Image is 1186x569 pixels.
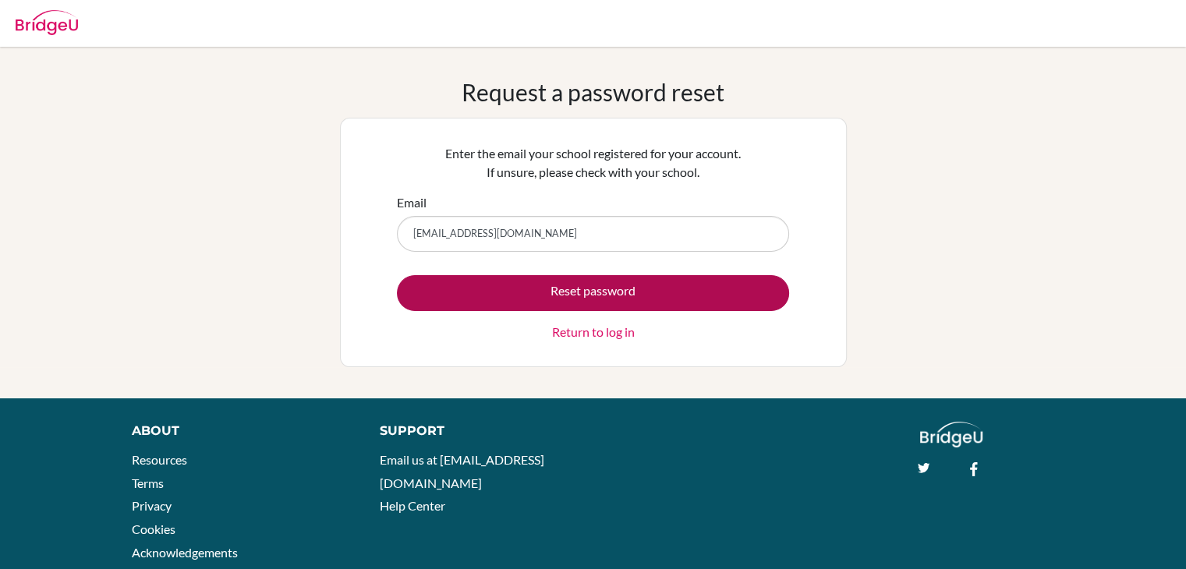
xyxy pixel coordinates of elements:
a: Terms [132,475,164,490]
a: Cookies [132,521,175,536]
a: Privacy [132,498,172,513]
button: Reset password [397,275,789,311]
img: Bridge-U [16,10,78,35]
div: Support [380,422,576,440]
img: logo_white@2x-f4f0deed5e89b7ecb1c2cc34c3e3d731f90f0f143d5ea2071677605dd97b5244.png [920,422,983,447]
a: Return to log in [552,323,635,341]
div: About [132,422,345,440]
a: Help Center [380,498,445,513]
a: Resources [132,452,187,467]
p: Enter the email your school registered for your account. If unsure, please check with your school. [397,144,789,182]
a: Acknowledgements [132,545,238,560]
h1: Request a password reset [462,78,724,106]
label: Email [397,193,427,212]
a: Email us at [EMAIL_ADDRESS][DOMAIN_NAME] [380,452,544,490]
